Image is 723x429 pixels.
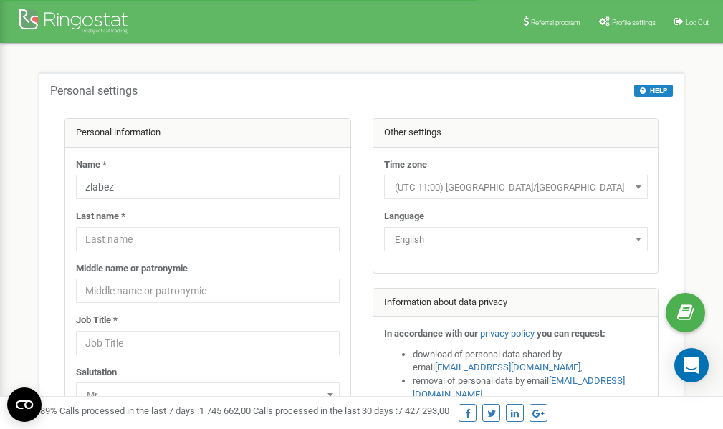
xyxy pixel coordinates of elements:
[384,210,424,223] label: Language
[76,279,340,303] input: Middle name or patronymic
[384,328,478,339] strong: In accordance with our
[480,328,535,339] a: privacy policy
[76,210,125,223] label: Last name *
[373,119,659,148] div: Other settings
[686,19,709,26] span: Log Out
[59,405,251,416] span: Calls processed in the last 7 days :
[389,178,643,198] span: (UTC-11:00) Pacific/Midway
[76,175,340,199] input: Name
[76,382,340,407] span: Mr.
[413,348,648,375] li: download of personal data shared by email ,
[398,405,449,416] u: 7 427 293,00
[76,331,340,355] input: Job Title
[76,366,117,380] label: Salutation
[531,19,580,26] span: Referral program
[384,158,427,172] label: Time zone
[634,85,673,97] button: HELP
[389,230,643,250] span: English
[199,405,251,416] u: 1 745 662,00
[435,362,580,372] a: [EMAIL_ADDRESS][DOMAIN_NAME]
[65,119,350,148] div: Personal information
[373,289,659,317] div: Information about data privacy
[253,405,449,416] span: Calls processed in the last 30 days :
[76,262,188,276] label: Middle name or patronymic
[413,375,648,401] li: removal of personal data by email ,
[674,348,709,382] div: Open Intercom Messenger
[76,227,340,251] input: Last name
[384,227,648,251] span: English
[384,175,648,199] span: (UTC-11:00) Pacific/Midway
[7,387,42,422] button: Open CMP widget
[76,158,107,172] label: Name *
[612,19,656,26] span: Profile settings
[76,314,118,327] label: Job Title *
[537,328,605,339] strong: you can request:
[81,385,335,405] span: Mr.
[50,85,138,97] h5: Personal settings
